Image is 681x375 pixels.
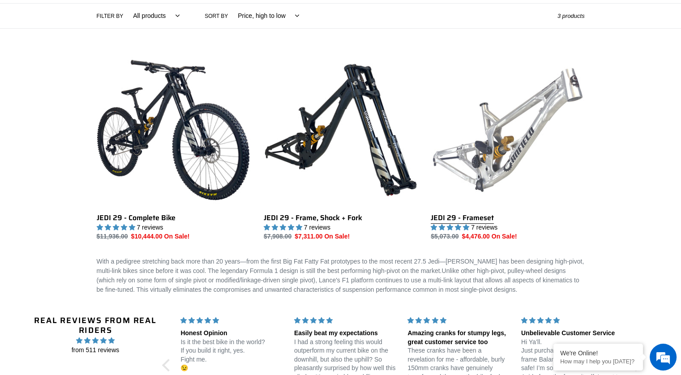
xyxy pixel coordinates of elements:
[180,338,283,373] p: Is it the best bike in the world? If you build it right, yes. Fight me. 😉
[34,345,157,355] span: from 511 reviews
[521,329,624,338] div: Unbelievable Customer Service
[560,358,636,365] p: How may I help you today?
[407,316,510,325] div: 5 stars
[560,349,636,357] div: We're Online!
[521,316,624,325] div: 5 stars
[557,13,585,19] span: 3 products
[205,12,228,20] label: Sort by
[407,329,510,346] div: Amazing cranks for stumpy legs, great customer service too
[180,316,283,325] div: 5 stars
[97,12,124,20] label: Filter by
[294,329,397,338] div: Easily beat my expectations
[34,336,157,345] span: 4.96 stars
[34,316,157,335] h2: Real Reviews from Real Riders
[294,316,397,325] div: 5 stars
[97,258,584,293] span: With a pedigree stretching back more than 20 years—from the first Big Fat Fatty Fat prototypes to...
[180,329,283,338] div: Honest Opinion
